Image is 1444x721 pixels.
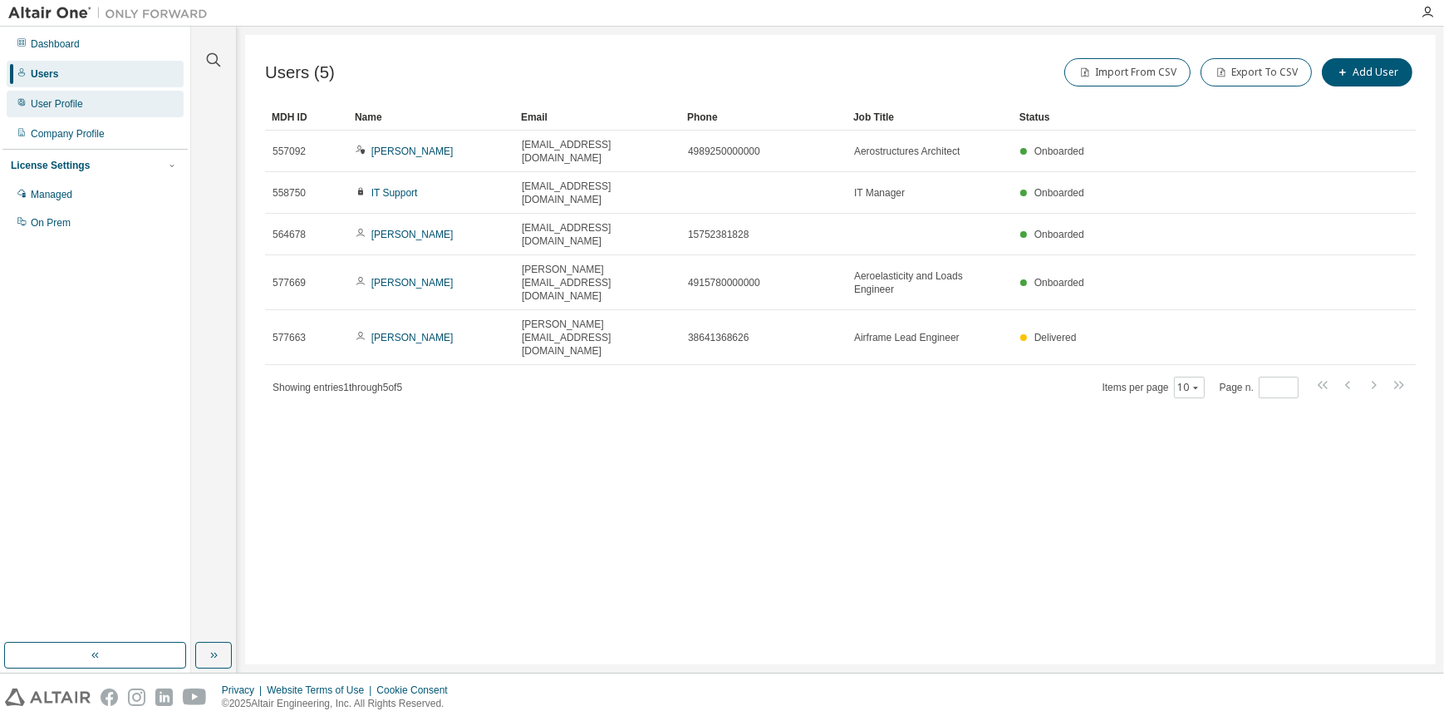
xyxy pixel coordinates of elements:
a: [PERSON_NAME] [371,146,454,157]
img: Altair One [8,5,216,22]
span: Showing entries 1 through 5 of 5 [273,382,402,393]
img: youtube.svg [183,689,207,706]
span: 557092 [273,145,306,158]
span: Airframe Lead Engineer [854,331,960,344]
div: Dashboard [31,37,80,51]
span: Aeroelasticity and Loads Engineer [854,269,1005,296]
a: IT Support [371,187,418,199]
span: 564678 [273,228,306,241]
span: 558750 [273,186,306,200]
span: Page n. [1220,377,1299,398]
img: linkedin.svg [155,689,173,706]
a: [PERSON_NAME] [371,332,454,343]
img: instagram.svg [128,689,145,706]
button: Add User [1322,58,1412,86]
div: License Settings [11,159,90,172]
div: Company Profile [31,127,105,141]
div: Email [521,104,674,131]
span: Onboarded [1034,187,1084,199]
span: Delivered [1034,332,1077,343]
span: 4989250000000 [688,145,760,158]
div: On Prem [31,216,71,230]
div: Users [31,67,58,81]
span: [PERSON_NAME][EMAIL_ADDRESS][DOMAIN_NAME] [522,318,673,358]
span: 4915780000000 [688,276,760,289]
div: Name [355,104,508,131]
span: [EMAIL_ADDRESS][DOMAIN_NAME] [522,138,673,165]
span: 577669 [273,276,306,289]
a: [PERSON_NAME] [371,229,454,240]
button: Import From CSV [1064,58,1191,86]
div: Cookie Consent [376,684,457,697]
img: facebook.svg [101,689,118,706]
div: Managed [31,188,72,201]
a: [PERSON_NAME] [371,277,454,289]
img: altair_logo.svg [5,689,91,706]
div: Job Title [853,104,1006,131]
span: 577663 [273,331,306,344]
span: Aerostructures Architect [854,145,960,158]
span: Users (5) [265,63,335,82]
span: [EMAIL_ADDRESS][DOMAIN_NAME] [522,180,673,206]
button: Export To CSV [1201,58,1312,86]
span: 38641368626 [688,331,749,344]
div: User Profile [31,97,83,111]
div: Phone [687,104,840,131]
div: Status [1019,104,1329,131]
span: Onboarded [1034,229,1084,240]
button: 10 [1178,381,1201,394]
span: [PERSON_NAME][EMAIL_ADDRESS][DOMAIN_NAME] [522,263,673,303]
span: IT Manager [854,186,905,200]
span: Onboarded [1034,277,1084,289]
span: Items per page [1103,377,1205,398]
div: MDH ID [272,104,341,131]
p: © 2025 Altair Engineering, Inc. All Rights Reserved. [222,697,458,711]
span: [EMAIL_ADDRESS][DOMAIN_NAME] [522,221,673,248]
div: Website Terms of Use [267,684,376,697]
span: Onboarded [1034,146,1084,157]
span: 15752381828 [688,228,749,241]
div: Privacy [222,684,267,697]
